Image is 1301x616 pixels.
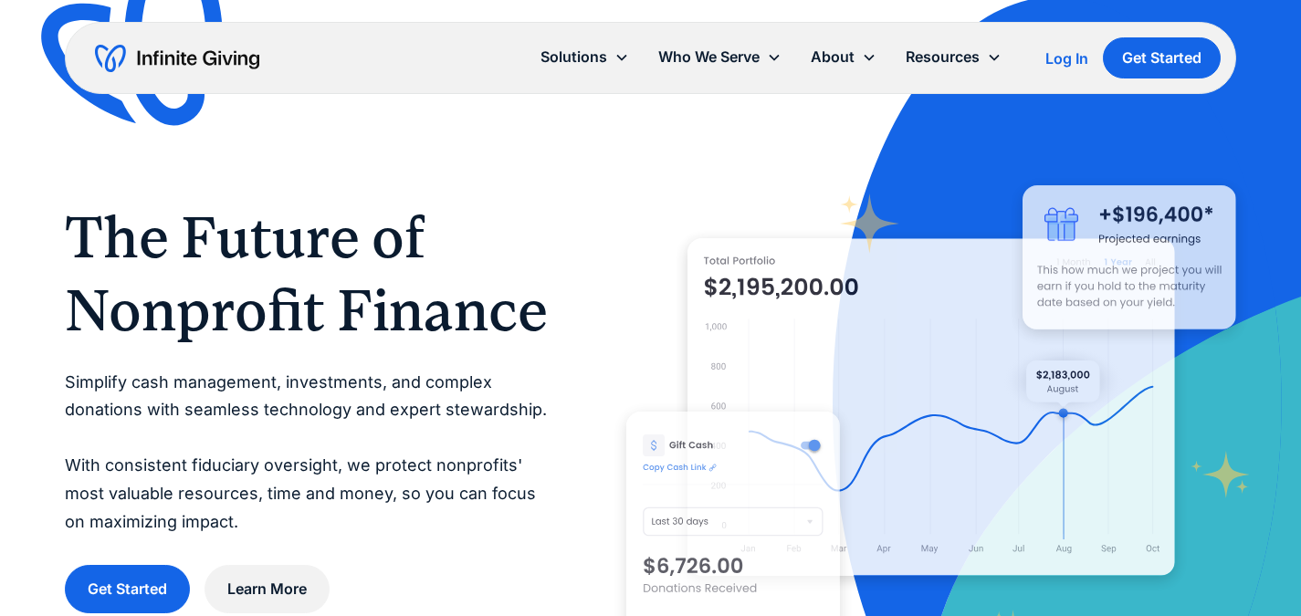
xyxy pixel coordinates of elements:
div: Solutions [526,37,644,77]
a: Learn More [205,565,330,613]
p: Simplify cash management, investments, and complex donations with seamless technology and expert ... [65,369,552,537]
div: Log In [1045,51,1088,66]
div: Solutions [540,45,607,69]
div: About [796,37,891,77]
div: Who We Serve [644,37,796,77]
img: nonprofit donation platform [687,238,1175,575]
a: Get Started [1103,37,1221,78]
div: Who We Serve [658,45,760,69]
div: Resources [906,45,980,69]
div: About [811,45,855,69]
h1: The Future of Nonprofit Finance [65,201,552,347]
div: Resources [891,37,1016,77]
img: fundraising star [1191,451,1252,498]
a: Log In [1045,47,1088,69]
a: Get Started [65,565,190,613]
a: home [95,44,259,73]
